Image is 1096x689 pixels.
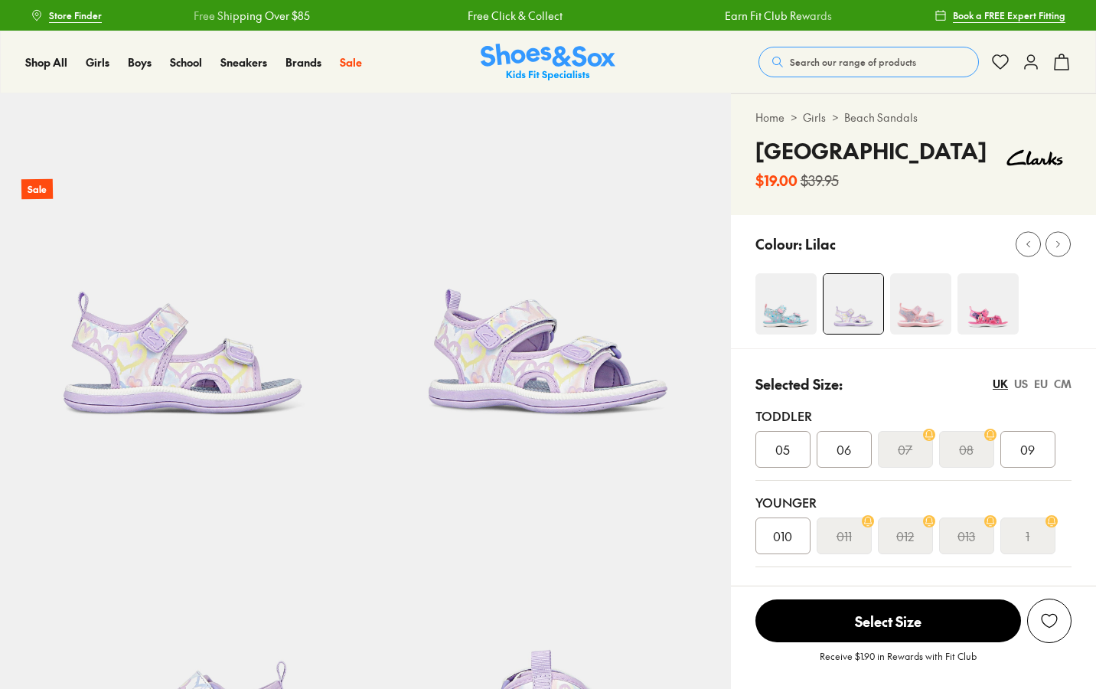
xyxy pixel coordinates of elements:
[755,109,1072,126] div: > >
[49,8,102,22] span: Store Finder
[1034,376,1048,392] div: EU
[128,54,152,70] a: Boys
[1054,376,1072,392] div: CM
[935,2,1065,29] a: Book a FREE Expert Fitting
[844,109,918,126] a: Beach Sandals
[481,44,615,81] img: SNS_Logo_Responsive.svg
[790,55,916,69] span: Search our range of products
[755,407,1072,425] div: Toddler
[803,109,826,126] a: Girls
[957,273,1019,335] img: 4-556816_1
[773,527,792,545] span: 010
[896,527,914,545] s: 012
[220,54,267,70] a: Sneakers
[1027,599,1072,643] button: Add to Wishlist
[193,8,309,24] a: Free Shipping Over $85
[755,273,817,335] img: 4-553487_1
[340,54,362,70] a: Sale
[755,599,1021,642] span: Select Size
[801,170,839,191] s: $39.95
[170,54,202,70] a: School
[957,527,975,545] s: 013
[775,440,790,459] span: 05
[285,54,321,70] a: Brands
[993,376,1008,392] div: UK
[998,135,1072,181] img: Vendor logo
[86,54,109,70] a: Girls
[1026,527,1029,545] s: 1
[467,8,562,24] a: Free Click & Collect
[755,233,802,254] p: Colour:
[959,440,974,459] s: 08
[481,44,615,81] a: Shoes & Sox
[837,527,852,545] s: 011
[898,440,912,459] s: 07
[724,8,831,24] a: Earn Fit Club Rewards
[755,493,1072,511] div: Younger
[1020,440,1035,459] span: 09
[755,170,798,191] b: $19.00
[1014,376,1028,392] div: US
[890,273,951,335] img: 4-553481_1
[25,54,67,70] a: Shop All
[953,8,1065,22] span: Book a FREE Expert Fitting
[755,599,1021,643] button: Select Size
[824,274,883,334] img: 4-503918_1
[31,2,102,29] a: Store Finder
[755,135,987,167] h4: [GEOGRAPHIC_DATA]
[755,374,843,394] p: Selected Size:
[755,109,784,126] a: Home
[365,93,730,459] img: 5-503919_1
[805,233,836,254] p: Lilac
[837,440,851,459] span: 06
[758,47,979,77] button: Search our range of products
[21,179,53,200] p: Sale
[820,649,977,677] p: Receive $1.90 in Rewards with Fit Club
